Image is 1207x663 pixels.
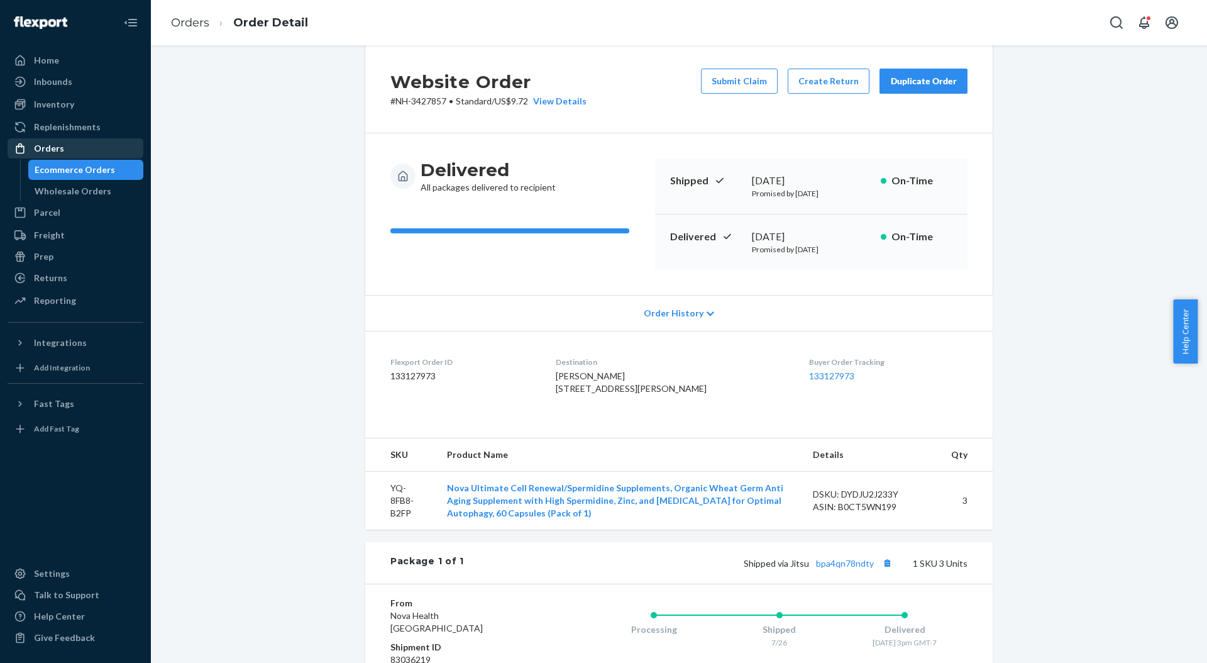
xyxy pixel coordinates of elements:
div: Reporting [34,294,76,307]
div: ASIN: B0CT5WN199 [813,501,931,513]
p: Promised by [DATE] [752,244,871,255]
button: Help Center [1173,299,1198,364]
span: Nova Health [GEOGRAPHIC_DATA] [390,610,483,633]
a: Order Detail [233,16,308,30]
div: Replenishments [34,121,101,133]
a: Settings [8,564,143,584]
dt: Buyer Order Tracking [809,357,967,367]
div: 7/26 [717,637,842,648]
button: Fast Tags [8,394,143,414]
div: Settings [34,567,70,580]
dt: Destination [556,357,790,367]
a: Ecommerce Orders [28,160,144,180]
dt: Flexport Order ID [390,357,536,367]
div: Talk to Support [34,589,99,601]
div: Wholesale Orders [35,185,111,198]
div: Add Integration [34,362,90,373]
div: Returns [34,272,67,284]
a: Returns [8,268,143,288]
h3: Delivered [421,159,556,181]
button: View Details [528,95,587,108]
span: Standard [456,96,492,106]
div: Integrations [34,337,87,349]
div: Ecommerce Orders [35,164,115,176]
a: Wholesale Orders [28,181,144,201]
span: • [449,96,453,106]
a: Talk to Support [8,585,143,605]
div: Help Center [34,610,85,623]
a: Prep [8,247,143,267]
span: [PERSON_NAME] [STREET_ADDRESS][PERSON_NAME] [556,370,707,394]
div: Inventory [34,98,74,111]
a: Freight [8,225,143,245]
div: Shipped [717,623,842,636]
a: Orders [8,138,143,159]
p: On-Time [891,230,952,244]
p: Shipped [670,174,742,188]
button: Open Search Box [1104,10,1129,35]
th: Qty [941,438,993,472]
th: Details [803,438,941,472]
div: All packages delivered to recipient [421,159,556,194]
a: Nova Ultimate Cell Renewal/Spermidine Supplements, Organic Wheat Germ Anti Aging Supplement with ... [447,482,783,518]
button: Duplicate Order [879,69,967,94]
a: Home [8,50,143,70]
a: Inbounds [8,72,143,92]
p: # NH-3427857 / US$9.72 [390,95,587,108]
a: 133127973 [809,370,854,381]
td: YQ-8FB8-B2FP [365,472,437,530]
h2: Website Order [390,69,587,95]
a: Add Fast Tag [8,419,143,439]
button: Give Feedback [8,628,143,648]
div: DSKU: DYDJU2J233Y [813,488,931,501]
p: Delivered [670,230,742,244]
div: Prep [34,250,53,263]
a: Inventory [8,94,143,114]
span: Order History [644,307,703,320]
a: bpa4qn78ndty [816,558,874,569]
div: Inbounds [34,75,72,88]
button: Create Return [788,69,869,94]
button: Open notifications [1132,10,1157,35]
dd: 133127973 [390,370,536,382]
div: Duplicate Order [890,75,957,87]
p: Promised by [DATE] [752,188,871,199]
div: Package 1 of 1 [390,555,464,571]
div: [DATE] 3pm GMT-7 [842,637,967,648]
dt: From [390,597,541,610]
div: Home [34,54,59,67]
div: [DATE] [752,230,871,244]
div: Fast Tags [34,398,74,410]
button: Integrations [8,333,143,353]
th: SKU [365,438,437,472]
div: Parcel [34,206,60,219]
a: Help Center [8,606,143,627]
div: [DATE] [752,174,871,188]
p: On-Time [891,174,952,188]
td: 3 [941,472,993,530]
a: Reporting [8,291,143,311]
div: Delivered [842,623,967,636]
a: Add Integration [8,358,143,378]
dt: Shipment ID [390,641,541,654]
div: 1 SKU 3 Units [464,555,967,571]
div: Orders [34,142,64,155]
button: Close Navigation [118,10,143,35]
div: Processing [591,623,717,636]
a: Parcel [8,203,143,223]
a: Orders [171,16,209,30]
div: Give Feedback [34,632,95,644]
button: Copy tracking number [879,555,895,571]
button: Submit Claim [701,69,778,94]
ol: breadcrumbs [161,4,318,42]
div: Freight [34,229,65,242]
img: Flexport logo [14,16,67,29]
th: Product Name [437,438,803,472]
a: Replenishments [8,117,143,137]
button: Open account menu [1159,10,1184,35]
span: Shipped via Jitsu [744,558,895,569]
div: Add Fast Tag [34,423,79,434]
